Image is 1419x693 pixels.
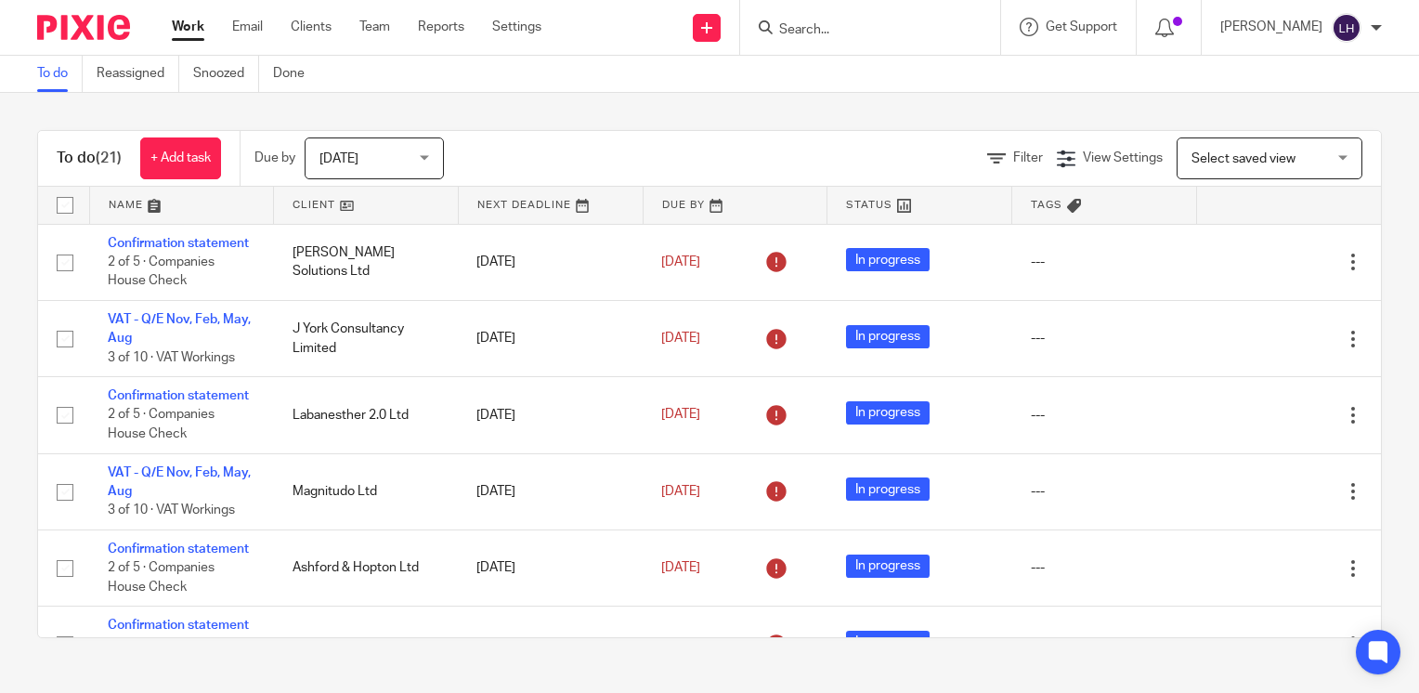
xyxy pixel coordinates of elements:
span: [DATE] [319,152,358,165]
a: Email [232,18,263,36]
span: 3 of 10 · VAT Workings [108,351,235,364]
span: Select saved view [1191,152,1295,165]
div: --- [1031,558,1178,577]
p: Due by [254,149,295,167]
div: --- [1031,482,1178,501]
span: 2 of 5 · Companies House Check [108,561,215,594]
span: [DATE] [661,409,700,422]
a: VAT - Q/E Nov, Feb, May, Aug [108,466,251,498]
td: [DATE] [458,377,643,453]
span: [DATE] [661,485,700,498]
a: Confirmation statement [108,237,249,250]
td: [DATE] [458,530,643,606]
input: Search [777,22,944,39]
span: 3 of 10 · VAT Workings [108,504,235,517]
div: --- [1031,253,1178,271]
a: Confirmation statement [108,543,249,556]
a: Confirmation statement [108,619,249,632]
span: Get Support [1046,20,1117,33]
td: [PERSON_NAME] Solutions Ltd [274,224,459,300]
span: [DATE] [661,561,700,574]
span: In progress [846,477,930,501]
a: Reassigned [97,56,179,92]
span: 2 of 5 · Companies House Check [108,255,215,288]
span: Tags [1031,200,1062,210]
td: Labanesther 2.0 Ltd [274,377,459,453]
td: [DATE] [458,607,643,683]
span: In progress [846,631,930,654]
div: --- [1031,329,1178,347]
a: Work [172,18,204,36]
a: Reports [418,18,464,36]
td: Ashford & Hopton Ltd [274,530,459,606]
h1: To do [57,149,122,168]
span: [DATE] [661,255,700,268]
div: --- [1031,635,1178,654]
a: To do [37,56,83,92]
td: J York Consultancy Limited [274,300,459,376]
a: Clients [291,18,332,36]
span: (21) [96,150,122,165]
img: Pixie [37,15,130,40]
span: Filter [1013,151,1043,164]
span: In progress [846,555,930,578]
a: Confirmation statement [108,389,249,402]
span: 2 of 5 · Companies House Check [108,409,215,441]
span: In progress [846,325,930,348]
span: View Settings [1083,151,1163,164]
td: [DATE] [458,453,643,530]
a: Snoozed [193,56,259,92]
td: [DATE] [458,300,643,376]
td: Magnitudo Ltd [274,453,459,530]
p: [PERSON_NAME] [1220,18,1322,36]
a: Done [273,56,319,92]
a: VAT - Q/E Nov, Feb, May, Aug [108,313,251,345]
td: [DATE] [458,224,643,300]
div: --- [1031,406,1178,425]
span: [DATE] [661,332,700,345]
a: Settings [492,18,541,36]
a: + Add task [140,137,221,179]
img: svg%3E [1332,13,1361,43]
td: EG Foam Holdings [274,607,459,683]
span: In progress [846,248,930,271]
span: In progress [846,401,930,425]
a: Team [359,18,390,36]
